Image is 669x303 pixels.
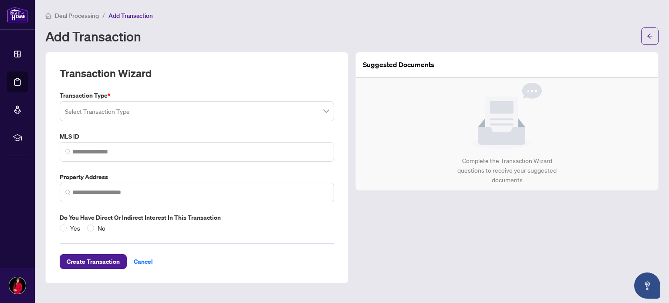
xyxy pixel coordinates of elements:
span: Cancel [134,255,153,269]
label: Do you have direct or indirect interest in this transaction [60,213,334,222]
label: Property Address [60,172,334,182]
img: Null State Icon [472,83,542,149]
span: Yes [67,223,84,233]
button: Create Transaction [60,254,127,269]
div: Complete the Transaction Wizard questions to receive your suggested documents [448,156,566,185]
label: MLS ID [60,132,334,141]
button: Cancel [127,254,160,269]
img: search_icon [65,149,71,154]
span: home [45,13,51,19]
img: Profile Icon [9,277,26,294]
li: / [102,10,105,20]
img: logo [7,7,28,23]
span: Create Transaction [67,255,120,269]
span: No [94,223,109,233]
h1: Add Transaction [45,29,141,43]
h2: Transaction Wizard [60,66,152,80]
img: search_icon [65,190,71,195]
article: Suggested Documents [363,59,434,70]
span: Add Transaction [108,12,153,20]
button: Open asap [634,272,660,299]
span: Deal Processing [55,12,99,20]
span: arrow-left [647,33,653,39]
label: Transaction Type [60,91,334,100]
